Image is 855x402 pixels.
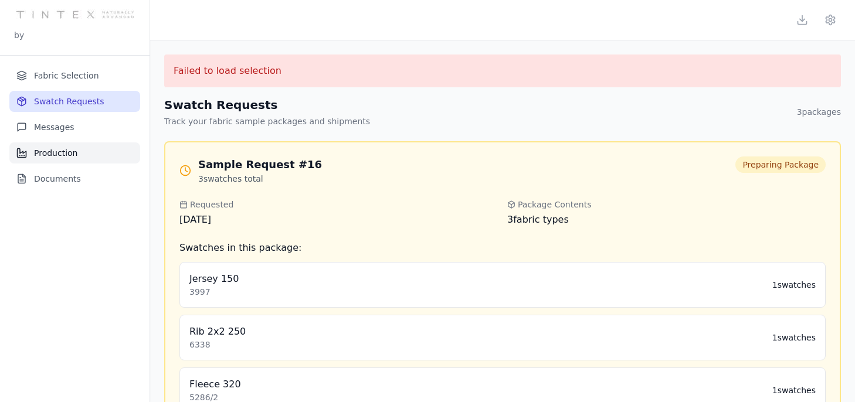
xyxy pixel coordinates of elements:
[9,168,140,189] button: Documents
[772,384,816,396] div: 1 swatches
[735,156,826,173] div: Preparing Package
[9,91,140,112] button: Swatch Requests
[164,115,370,127] p: Track your fabric sample packages and shipments
[164,97,370,113] h2: Swatch Requests
[14,29,24,41] p: by
[189,325,246,339] button: Rib 2x2 250
[772,279,816,291] div: 1 swatches
[198,156,322,173] h3: Sample Request #16
[507,199,826,210] div: Package Contents
[189,339,246,350] div: 6338
[9,117,140,138] button: Messages
[772,332,816,343] div: 1 swatches
[797,106,841,118] div: 3 package s
[179,241,826,255] h4: Swatches in this package:
[189,377,241,391] button: Fleece 320
[198,173,322,185] p: 3 swatches total
[179,199,498,210] div: Requested
[179,213,498,227] p: [DATE]
[9,142,140,163] button: Production
[507,213,826,227] p: 3 fabric types
[189,286,239,298] div: 3997
[189,272,239,286] button: Jersey 150
[164,54,841,87] div: Failed to load selection
[9,65,140,86] button: Fabric Selection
